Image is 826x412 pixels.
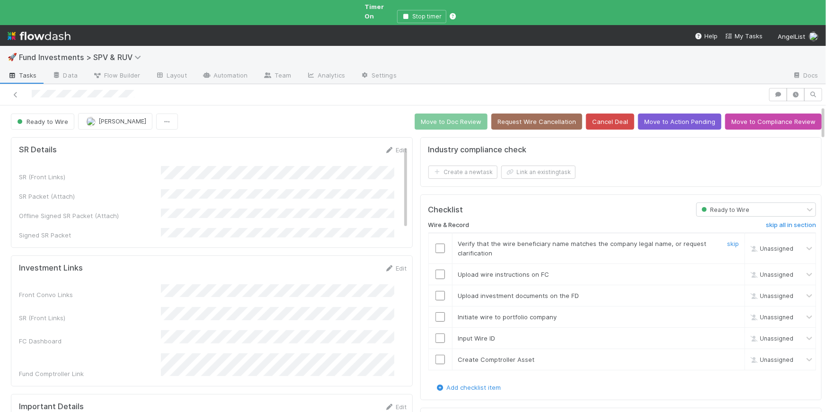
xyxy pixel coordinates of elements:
[766,221,816,229] h6: skip all in section
[638,114,721,130] button: Move to Action Pending
[19,336,161,346] div: FC Dashboard
[78,113,152,129] button: [PERSON_NAME]
[19,402,84,412] h5: Important Details
[458,334,496,342] span: Input Wire ID
[586,114,634,130] button: Cancel Deal
[385,403,407,411] a: Edit
[385,146,407,154] a: Edit
[19,211,161,220] div: Offline Signed SR Packet (Attach)
[8,28,71,44] img: logo-inverted-e16ddd16eac7371096b0.svg
[11,114,74,130] button: Ready to Wire
[748,314,793,321] span: Unassigned
[44,69,85,84] a: Data
[458,292,579,299] span: Upload investment documents on the FD
[148,69,195,84] a: Layout
[195,69,256,84] a: Automation
[19,369,161,378] div: Fund Comptroller Link
[501,166,576,179] button: Link an existingtask
[8,70,37,80] span: Tasks
[491,114,582,130] button: Request Wire Cancellation
[256,69,299,84] a: Team
[700,206,750,213] span: Ready to Wire
[748,356,793,363] span: Unassigned
[428,205,463,215] h5: Checklist
[19,313,161,323] div: SR (Front Links)
[727,240,739,247] a: skip
[778,33,805,40] span: AngelList
[428,145,527,155] h5: Industry compliance check
[458,313,557,321] span: Initiate wire to portfolio company
[19,263,83,273] h5: Investment Links
[695,31,718,41] div: Help
[15,118,68,125] span: Ready to Wire
[428,166,497,179] button: Create a newtask
[93,70,140,80] span: Flow Builder
[785,69,826,84] a: Docs
[19,192,161,201] div: SR Packet (Attach)
[385,264,407,272] a: Edit
[8,53,17,61] span: 🚀
[748,271,793,278] span: Unassigned
[19,172,161,182] div: SR (Front Links)
[365,2,393,21] span: Timer On
[809,32,818,41] img: avatar_501ac9d6-9fa6-4fe9-975e-1fd988f7bdb1.png
[766,221,816,233] a: skip all in section
[435,384,501,391] a: Add checklist item
[458,356,535,363] span: Create Comptroller Asset
[19,145,57,155] h5: SR Details
[725,114,822,130] button: Move to Compliance Review
[415,114,488,130] button: Move to Doc Review
[19,53,146,62] span: Fund Investments > SPV & RUV
[353,69,404,84] a: Settings
[748,335,793,342] span: Unassigned
[748,292,793,299] span: Unassigned
[19,290,161,299] div: Front Convo Links
[86,117,96,126] img: avatar_462714f4-64db-4129-b9df-50d7d164b9fc.png
[458,271,550,278] span: Upload wire instructions on FC
[428,221,470,229] h6: Wire & Record
[98,117,146,125] span: [PERSON_NAME]
[458,240,707,257] span: Verify that the wire beneficiary name matches the company legal name, or request clarification
[397,10,446,23] button: Stop timer
[748,245,793,252] span: Unassigned
[19,230,161,240] div: Signed SR Packet
[299,69,353,84] a: Analytics
[365,3,384,20] span: Timer On
[725,32,763,40] span: My Tasks
[725,31,763,41] a: My Tasks
[85,69,148,84] a: Flow Builder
